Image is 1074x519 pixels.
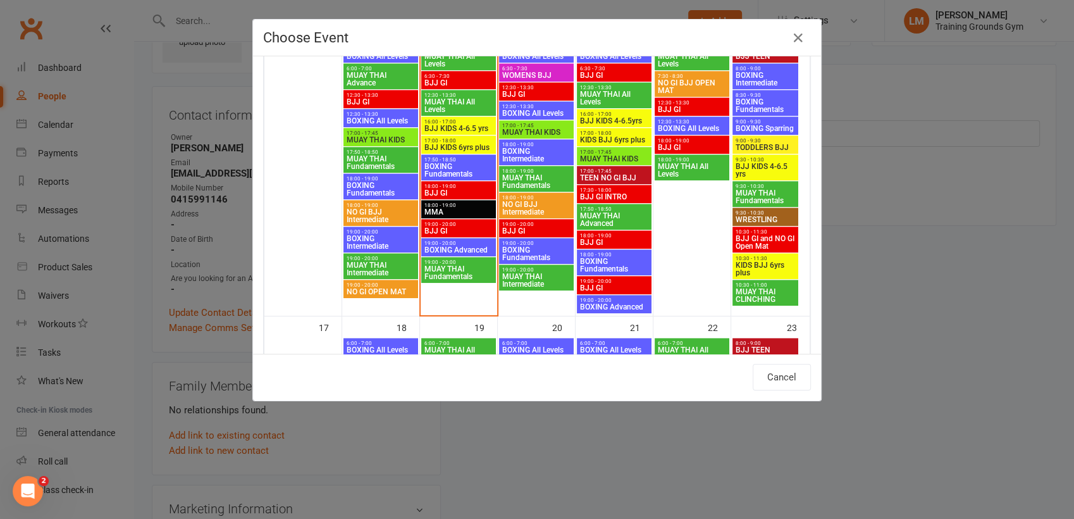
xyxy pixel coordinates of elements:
span: BJJ GI [424,227,493,235]
span: BJJ GI [502,227,571,235]
span: 12:30 - 13:30 [502,104,571,109]
span: BJJ KIDS 4-6.5 yrs [735,163,796,178]
span: 17:00 - 18:00 [424,138,493,144]
span: 10:30 - 11:30 [735,229,796,235]
span: 6:00 - 7:00 [346,341,416,346]
span: 17:50 - 18:50 [579,206,649,212]
span: BOXING Advanced [424,246,493,254]
span: 18:00 - 19:00 [346,176,416,182]
span: MMA [424,208,493,216]
span: TEEN NO GI BJJ [579,174,649,182]
span: 6:00 - 7:00 [424,341,493,346]
span: BOXING Sparring [735,125,796,132]
span: BJJ GI [579,239,649,246]
span: NO GI OPEN MAT [346,288,416,296]
span: 19:00 - 20:00 [424,222,493,227]
span: 18:00 - 19:00 [657,138,727,144]
span: MUAY THAI All Levels [657,346,727,361]
span: BJJ GI [424,189,493,197]
span: BJJ GI [579,284,649,292]
span: MUAY THAI Advance [346,72,416,87]
span: 6:30 - 7:30 [579,66,649,72]
span: MUAY THAI Fundamentals [502,174,571,189]
h4: Choose Event [263,30,811,46]
span: 8:00 - 9:00 [735,341,796,346]
span: 17:00 - 17:45 [579,168,649,174]
span: BOXING Intermediate [735,72,796,87]
span: 19:00 - 20:00 [424,259,493,265]
span: 6:30 - 7:30 [502,66,571,72]
span: 9:30 - 10:30 [735,157,796,163]
span: 12:30 - 13:30 [579,85,649,91]
span: 18:00 - 19:00 [346,203,416,208]
span: MUAY THAI KIDS [579,155,649,163]
span: KIDS BJJ 6yrs plus [735,261,796,277]
span: 17:30 - 18:00 [579,187,649,193]
span: BJJ GI [579,72,649,79]
span: BOXING All Levels [502,346,571,354]
span: 18:00 - 19:00 [424,184,493,189]
div: 19 [474,316,497,337]
span: 19:00 - 20:00 [502,222,571,227]
span: MUAY THAI Fundamentals [735,189,796,204]
span: BOXING Advanced [579,303,649,311]
span: BOXING All Levels [579,53,649,60]
span: 19:00 - 20:00 [579,278,649,284]
span: 17:00 - 17:45 [502,123,571,128]
span: 12:30 - 13:30 [502,85,571,91]
span: BJJ KIDS 4-6.5yrs [579,117,649,125]
span: 19:00 - 20:00 [346,282,416,288]
iframe: Intercom live chat [13,476,43,506]
span: BOXING All Levels [579,346,649,354]
span: 19:00 - 20:00 [346,229,416,235]
span: 17:50 - 18:50 [424,157,493,163]
span: NO GI BJJ Intermediate [502,201,571,216]
span: 7:30 - 8:30 [657,73,727,79]
span: MUAY THAI Intermediate [346,261,416,277]
span: 16:00 - 17:00 [579,111,649,117]
span: 12:30 - 13:30 [346,111,416,117]
span: 9:30 - 10:30 [735,210,796,216]
span: 9:00 - 9:30 [735,119,796,125]
span: 18:00 - 19:00 [657,157,727,163]
span: 16:00 - 17:00 [424,119,493,125]
span: BJJ GI [657,144,727,151]
span: 12:30 - 13:30 [657,119,727,125]
span: 18:00 - 19:00 [502,168,571,174]
span: BOXING All Levels [502,109,571,117]
button: Close [788,28,808,48]
span: 18:00 - 19:00 [502,142,571,147]
span: BOXING All Levels [657,125,727,132]
span: 17:00 - 17:45 [579,149,649,155]
span: 8:30 - 9:30 [735,92,796,98]
span: 19:00 - 20:00 [502,267,571,273]
div: 20 [552,316,575,337]
span: 18:00 - 19:00 [579,252,649,258]
span: MUAY THAI Fundamentals [424,265,493,280]
span: 6:30 - 7:30 [424,73,493,79]
span: MUAY THAI KIDS [502,128,571,136]
span: 9:30 - 10:30 [735,184,796,189]
span: BOXING All Levels [346,53,416,60]
span: 18:00 - 19:00 [502,195,571,201]
span: 8:00 - 9:00 [735,66,796,72]
span: 6:00 - 7:00 [346,66,416,72]
span: 17:00 - 17:45 [346,130,416,136]
span: BJJ GI and NO GI Open Mat [735,235,796,250]
span: 6:00 - 7:00 [502,341,571,346]
span: BJJ GI [424,79,493,87]
span: MUAY THAI All Levels [424,346,493,361]
span: 19:00 - 20:00 [579,297,649,303]
span: WRESTLING [735,216,796,223]
span: 10:30 - 11:00 [735,282,796,288]
span: MUAY THAI KIDS [346,136,416,144]
span: MUAY THAI All Levels [424,53,493,68]
span: BJJ GI [346,98,416,106]
span: 9:00 - 9:30 [735,138,796,144]
div: 17 [319,316,342,337]
span: BOXING Fundamentals [346,182,416,197]
span: MUAY THAI Intermediate [502,273,571,288]
span: 12:30 - 13:30 [657,100,727,106]
span: BJJ GI [502,91,571,98]
span: WOMENS BJJ [502,72,571,79]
